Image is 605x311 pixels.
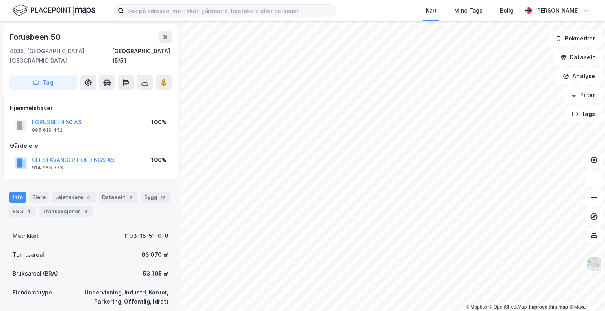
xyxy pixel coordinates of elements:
[566,273,605,311] div: Kontrollprogram for chat
[426,6,437,15] div: Kart
[489,304,527,310] a: OpenStreetMap
[159,193,167,201] div: 12
[564,87,602,103] button: Filter
[61,288,169,307] div: Undervisning, Industri, Kontor, Parkering, Offentlig, Idrett
[141,250,169,259] div: 63 070 ㎡
[566,273,605,311] iframe: Chat Widget
[554,50,602,65] button: Datasett
[565,106,602,122] button: Tags
[535,6,580,15] div: [PERSON_NAME]
[454,6,483,15] div: Mine Tags
[9,206,36,217] div: ESG
[9,192,26,203] div: Info
[500,6,514,15] div: Bolig
[9,75,77,90] button: Tag
[141,192,170,203] div: Bygg
[13,4,95,17] img: logo.f888ab2527a4732fd821a326f86c7f29.svg
[13,269,58,278] div: Bruksareal (BRA)
[13,288,52,297] div: Eiendomstype
[52,192,96,203] div: Leietakere
[124,231,169,241] div: 1103-15-51-0-0
[151,155,167,165] div: 100%
[9,46,112,65] div: 4035, [GEOGRAPHIC_DATA], [GEOGRAPHIC_DATA]
[13,250,44,259] div: Tomteareal
[10,141,171,151] div: Gårdeiere
[124,5,334,17] input: Søk på adresse, matrikkel, gårdeiere, leietakere eller personer
[32,127,63,133] div: 885 619 452
[127,193,135,201] div: 2
[82,208,90,215] div: 3
[143,269,169,278] div: 53 195 ㎡
[112,46,172,65] div: [GEOGRAPHIC_DATA], 15/51
[99,192,138,203] div: Datasett
[529,304,568,310] a: Improve this map
[586,256,601,271] img: Z
[549,31,602,46] button: Bokmerker
[13,231,38,241] div: Matrikkel
[9,31,62,43] div: Forusbeen 50
[25,208,33,215] div: 1
[29,192,49,203] div: Eiere
[151,118,167,127] div: 100%
[39,206,93,217] div: Transaksjoner
[32,165,63,171] div: 914 985 773
[85,193,93,201] div: 4
[556,68,602,84] button: Analyse
[466,304,487,310] a: Mapbox
[10,103,171,113] div: Hjemmelshaver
